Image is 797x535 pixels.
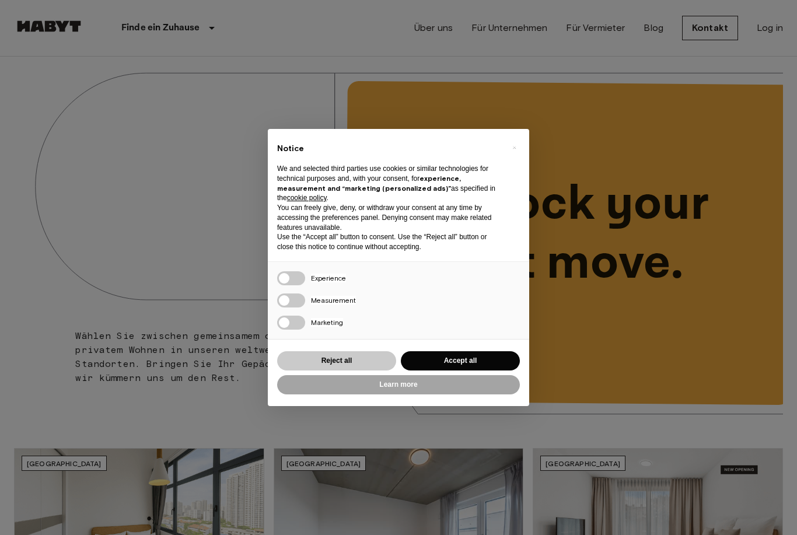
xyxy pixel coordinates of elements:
strong: experience, measurement and “marketing (personalized ads)” [277,174,461,193]
h2: Notice [277,143,501,155]
span: Experience [311,274,346,282]
p: Use the “Accept all” button to consent. Use the “Reject all” button or close this notice to conti... [277,232,501,252]
a: cookie policy [287,194,327,202]
p: We and selected third parties use cookies or similar technologies for technical purposes and, wit... [277,164,501,203]
span: Marketing [311,318,343,327]
span: Measurement [311,296,356,305]
button: Accept all [401,351,520,370]
button: Learn more [277,375,520,394]
button: Close this notice [505,138,523,157]
button: Reject all [277,351,396,370]
p: You can freely give, deny, or withdraw your consent at any time by accessing the preferences pane... [277,203,501,232]
span: × [512,141,516,155]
